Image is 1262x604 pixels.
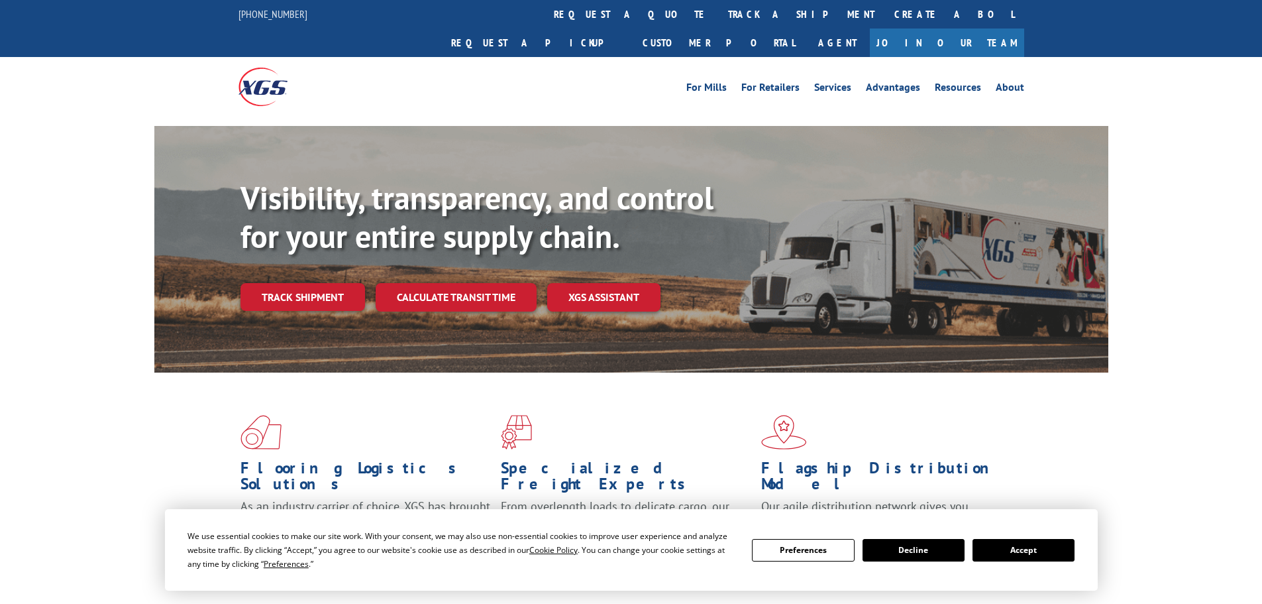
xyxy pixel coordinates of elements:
[814,82,851,97] a: Services
[761,499,1005,530] span: Our agile distribution network gives you nationwide inventory management on demand.
[441,29,633,57] a: Request a pickup
[761,460,1012,499] h1: Flagship Distribution Model
[547,283,660,312] a: XGS ASSISTANT
[187,529,736,571] div: We use essential cookies to make our site work. With your consent, we may also use non-essential ...
[805,29,870,57] a: Agent
[240,415,282,450] img: xgs-icon-total-supply-chain-intelligence-red
[973,539,1075,562] button: Accept
[240,460,491,499] h1: Flooring Logistics Solutions
[501,415,532,450] img: xgs-icon-focused-on-flooring-red
[238,7,307,21] a: [PHONE_NUMBER]
[935,82,981,97] a: Resources
[529,544,578,556] span: Cookie Policy
[240,499,490,546] span: As an industry carrier of choice, XGS has brought innovation and dedication to flooring logistics...
[752,539,854,562] button: Preferences
[240,283,365,311] a: Track shipment
[870,29,1024,57] a: Join Our Team
[866,82,920,97] a: Advantages
[240,177,713,257] b: Visibility, transparency, and control for your entire supply chain.
[633,29,805,57] a: Customer Portal
[686,82,727,97] a: For Mills
[996,82,1024,97] a: About
[761,415,807,450] img: xgs-icon-flagship-distribution-model-red
[376,283,537,312] a: Calculate transit time
[501,499,751,558] p: From overlength loads to delicate cargo, our experienced staff knows the best way to move your fr...
[741,82,800,97] a: For Retailers
[264,558,309,570] span: Preferences
[501,460,751,499] h1: Specialized Freight Experts
[863,539,965,562] button: Decline
[165,509,1098,591] div: Cookie Consent Prompt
